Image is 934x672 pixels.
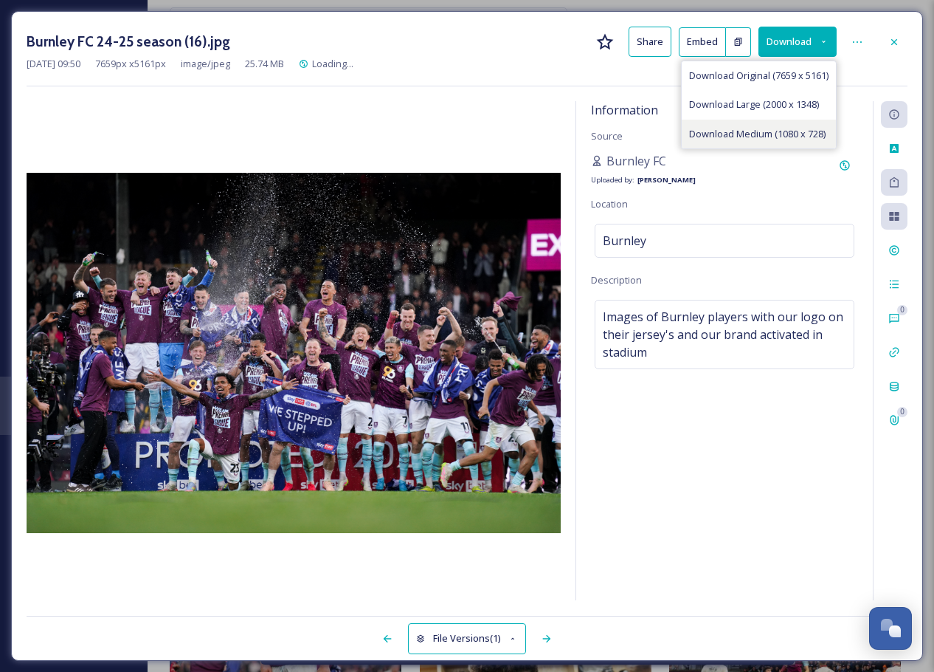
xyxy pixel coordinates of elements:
[629,27,671,57] button: Share
[689,127,826,141] span: Download Medium (1080 x 728)
[95,57,166,71] span: 7659 px x 5161 px
[637,175,696,185] strong: [PERSON_NAME]
[41,24,72,35] div: v 4.0.25
[679,27,726,57] button: Embed
[689,97,819,112] span: Download Large (2000 x 1348)
[689,69,829,83] span: Download Original (7659 x 5161)
[591,129,623,143] span: Source
[869,607,912,650] button: Open Chat
[245,57,284,71] span: 25.74 MB
[40,86,52,97] img: tab_domain_overview_orange.svg
[408,623,526,654] button: File Versions(1)
[606,152,666,170] span: Burnley FC
[147,86,159,97] img: tab_keywords_by_traffic_grey.svg
[591,197,628,210] span: Location
[591,273,642,287] span: Description
[897,407,907,417] div: 0
[24,24,35,35] img: logo_orange.svg
[603,232,646,250] span: Burnley
[603,308,846,361] span: Images of Burnley players with our logo on their jersey's and our brand activated in stadium
[591,102,658,118] span: Information
[758,27,837,57] button: Download
[163,87,249,97] div: Keywords by Traffic
[27,173,561,533] img: Burnley%20FC%2024-25%20season%20(16).jpg
[38,38,162,50] div: Domain: [DOMAIN_NAME]
[27,31,230,52] h3: Burnley FC 24-25 season (16).jpg
[591,175,634,185] span: Uploaded by:
[897,305,907,315] div: 0
[27,57,80,71] span: [DATE] 09:50
[312,57,353,70] span: Loading...
[56,87,132,97] div: Domain Overview
[24,38,35,50] img: website_grey.svg
[181,57,230,71] span: image/jpeg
